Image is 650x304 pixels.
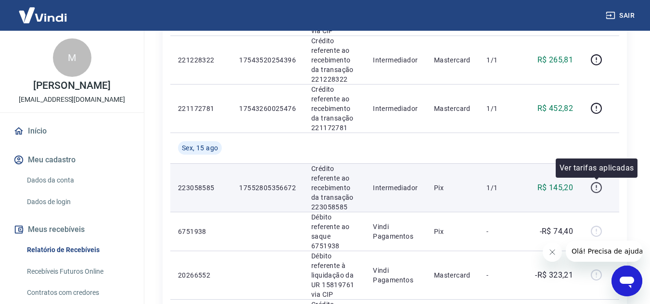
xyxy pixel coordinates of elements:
[19,95,125,105] p: [EMAIL_ADDRESS][DOMAIN_NAME]
[178,55,224,65] p: 221228322
[33,81,110,91] p: [PERSON_NAME]
[6,7,81,14] span: Olá! Precisa de ajuda?
[12,149,132,170] button: Meu cadastro
[23,192,132,212] a: Dados de login
[311,36,357,84] p: Crédito referente ao recebimento da transação 221228322
[311,251,357,299] p: Débito referente à liquidação da UR 15819761 via CIP
[434,55,472,65] p: Mastercard
[434,104,472,113] p: Mastercard
[373,222,419,241] p: Vindi Pagamentos
[537,103,574,114] p: R$ 452,82
[434,270,472,280] p: Mastercard
[239,104,296,113] p: 17543260025476
[12,121,132,142] a: Início
[486,55,515,65] p: 1/1
[537,182,574,194] p: R$ 145,20
[373,266,419,285] p: Vindi Pagamentos
[540,226,574,237] p: -R$ 74,40
[311,85,357,133] p: Crédito referente ao recebimento da transação 221172781
[560,162,634,174] p: Ver tarifas aplicadas
[486,104,515,113] p: 1/1
[486,227,515,236] p: -
[434,183,472,193] p: Pix
[239,55,296,65] p: 17543520254396
[612,266,642,296] iframe: Botão para abrir a janela de mensagens
[178,227,224,236] p: 6751938
[239,183,296,193] p: 17552805356672
[543,243,562,262] iframe: Fechar mensagem
[23,170,132,190] a: Dados da conta
[178,270,224,280] p: 20266552
[604,7,638,24] button: Sair
[12,0,74,30] img: Vindi
[373,104,419,113] p: Intermediador
[311,212,357,251] p: Débito referente ao saque 6751938
[566,241,642,262] iframe: Mensagem da empresa
[23,283,132,303] a: Contratos com credores
[537,54,574,66] p: R$ 265,81
[486,270,515,280] p: -
[311,164,357,212] p: Crédito referente ao recebimento da transação 223058585
[178,183,224,193] p: 223058585
[434,227,472,236] p: Pix
[23,240,132,260] a: Relatório de Recebíveis
[535,269,573,281] p: -R$ 323,21
[12,219,132,240] button: Meus recebíveis
[178,104,224,113] p: 221172781
[53,38,91,77] div: M
[486,183,515,193] p: 1/1
[182,143,218,153] span: Sex, 15 ago
[23,262,132,281] a: Recebíveis Futuros Online
[373,183,419,193] p: Intermediador
[373,55,419,65] p: Intermediador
